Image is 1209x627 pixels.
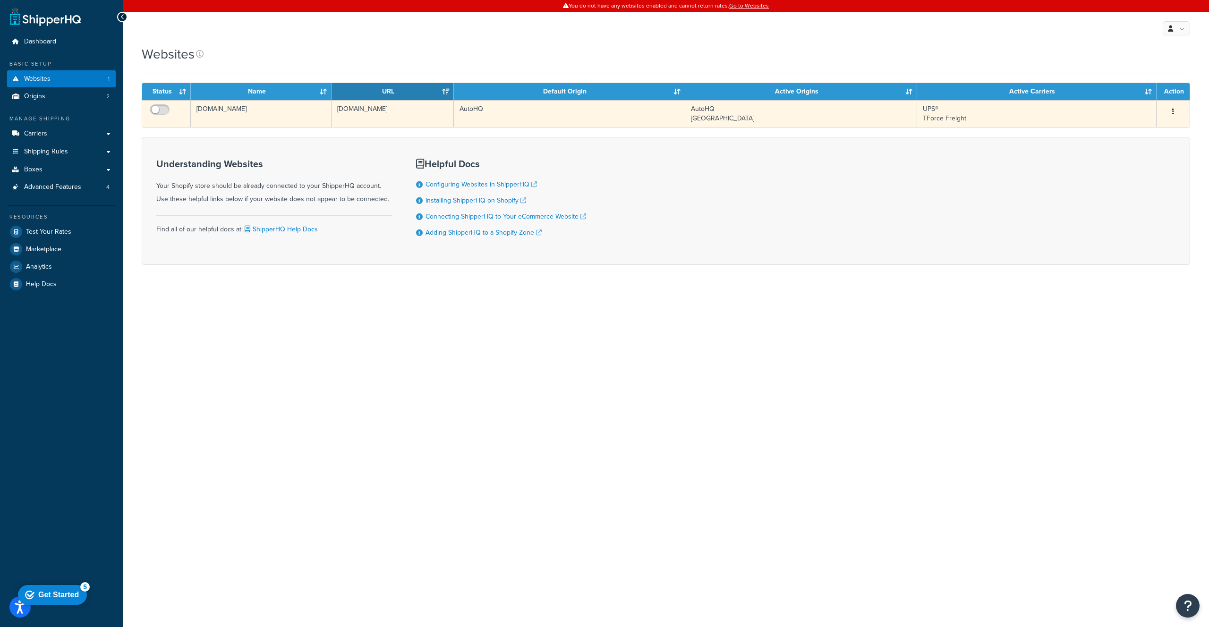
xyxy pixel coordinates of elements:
span: Boxes [24,166,43,174]
span: Analytics [26,263,52,271]
td: [DOMAIN_NAME] [332,100,453,127]
a: Installing ShipperHQ on Shopify [426,195,526,205]
td: AutoHQ [GEOGRAPHIC_DATA] [685,100,917,127]
h3: Helpful Docs [416,159,586,169]
th: Default Origin: activate to sort column ascending [454,83,686,100]
li: Advanced Features [7,178,116,196]
a: Go to Websites [729,1,769,10]
a: ShipperHQ Home [10,7,81,26]
th: Name: activate to sort column ascending [191,83,332,100]
span: Advanced Features [24,183,81,191]
a: Advanced Features 4 [7,178,116,196]
a: Configuring Websites in ShipperHQ [426,179,537,189]
span: Help Docs [26,280,57,288]
a: Carriers [7,125,116,143]
th: URL: activate to sort column ascending [332,83,453,100]
a: Dashboard [7,33,116,51]
span: Marketplace [26,246,61,254]
span: Origins [24,93,45,101]
div: Resources [7,213,116,221]
a: Origins 2 [7,88,116,105]
div: 5 [66,2,76,11]
span: Dashboard [24,38,56,46]
h1: Websites [142,45,195,63]
a: Shipping Rules [7,143,116,161]
a: Marketplace [7,241,116,258]
div: Find all of our helpful docs at: [156,215,392,236]
a: Websites 1 [7,70,116,88]
li: Origins [7,88,116,105]
a: Help Docs [7,276,116,293]
span: 1 [108,75,110,83]
td: [DOMAIN_NAME] [191,100,332,127]
a: Connecting ShipperHQ to Your eCommerce Website [426,212,586,221]
span: Test Your Rates [26,228,71,236]
span: Websites [24,75,51,83]
div: Get Started 5 items remaining, 0% complete [4,5,73,25]
th: Status: activate to sort column ascending [142,83,191,100]
th: Active Carriers: activate to sort column ascending [917,83,1157,100]
td: UPS® TForce Freight [917,100,1157,127]
h3: Understanding Websites [156,159,392,169]
td: AutoHQ [454,100,686,127]
th: Action [1157,83,1190,100]
div: Your Shopify store should be already connected to your ShipperHQ account. Use these helpful links... [156,159,392,206]
span: 4 [106,183,110,191]
li: Websites [7,70,116,88]
a: ShipperHQ Help Docs [243,224,318,234]
span: Shipping Rules [24,148,68,156]
div: Basic Setup [7,60,116,68]
button: Open Resource Center [1176,594,1200,618]
div: Manage Shipping [7,115,116,123]
span: 2 [106,93,110,101]
a: Boxes [7,161,116,178]
div: Get Started [24,10,65,19]
a: Adding ShipperHQ to a Shopify Zone [426,228,542,237]
a: Test Your Rates [7,223,116,240]
th: Active Origins: activate to sort column ascending [685,83,917,100]
span: Carriers [24,130,47,138]
a: Analytics [7,258,116,275]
